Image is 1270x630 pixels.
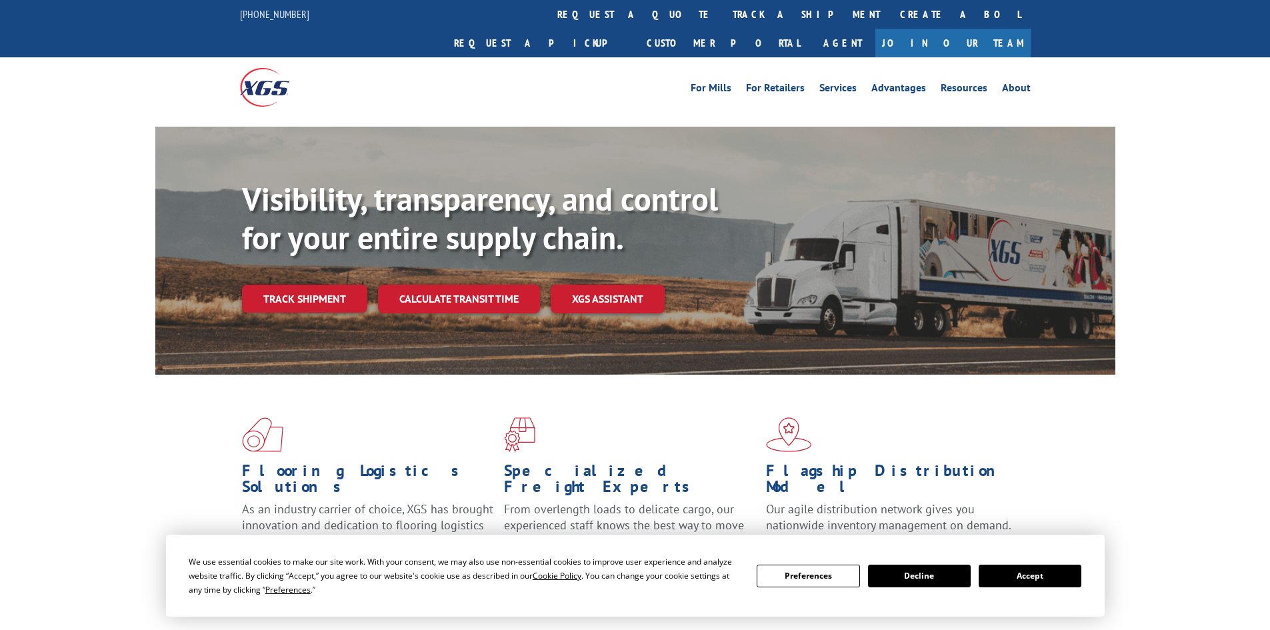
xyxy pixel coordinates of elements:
a: Track shipment [242,285,367,313]
a: Join Our Team [875,29,1031,57]
span: Cookie Policy [533,570,581,581]
h1: Flagship Distribution Model [766,463,1018,501]
a: Resources [941,83,987,97]
div: We use essential cookies to make our site work. With your consent, we may also use non-essential ... [189,555,741,597]
a: About [1002,83,1031,97]
span: As an industry carrier of choice, XGS has brought innovation and dedication to flooring logistics... [242,501,493,549]
p: From overlength loads to delicate cargo, our experienced staff knows the best way to move your fr... [504,501,756,561]
a: [PHONE_NUMBER] [240,7,309,21]
img: xgs-icon-focused-on-flooring-red [504,417,535,452]
button: Decline [868,565,971,587]
a: For Retailers [746,83,805,97]
a: Advantages [871,83,926,97]
a: Request a pickup [444,29,637,57]
h1: Flooring Logistics Solutions [242,463,494,501]
a: Services [819,83,857,97]
span: Our agile distribution network gives you nationwide inventory management on demand. [766,501,1011,533]
a: Agent [810,29,875,57]
h1: Specialized Freight Experts [504,463,756,501]
a: Customer Portal [637,29,810,57]
img: xgs-icon-total-supply-chain-intelligence-red [242,417,283,452]
a: XGS ASSISTANT [551,285,665,313]
b: Visibility, transparency, and control for your entire supply chain. [242,178,718,258]
a: Calculate transit time [378,285,540,313]
a: For Mills [691,83,731,97]
button: Accept [979,565,1081,587]
button: Preferences [757,565,859,587]
span: Preferences [265,584,311,595]
img: xgs-icon-flagship-distribution-model-red [766,417,812,452]
div: Cookie Consent Prompt [166,535,1105,617]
